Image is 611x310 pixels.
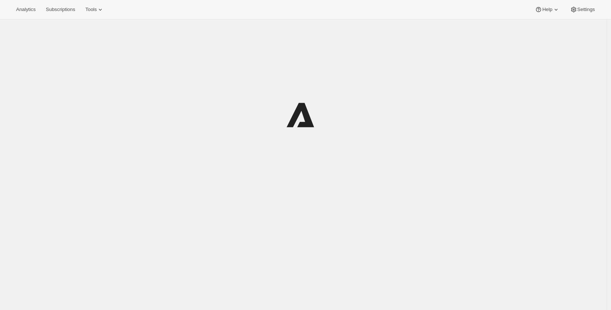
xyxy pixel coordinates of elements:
span: Subscriptions [46,7,75,12]
button: Subscriptions [41,4,79,15]
span: Help [542,7,552,12]
button: Settings [566,4,599,15]
button: Tools [81,4,108,15]
button: Analytics [12,4,40,15]
button: Help [530,4,564,15]
span: Tools [85,7,97,12]
span: Analytics [16,7,36,12]
span: Settings [577,7,595,12]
